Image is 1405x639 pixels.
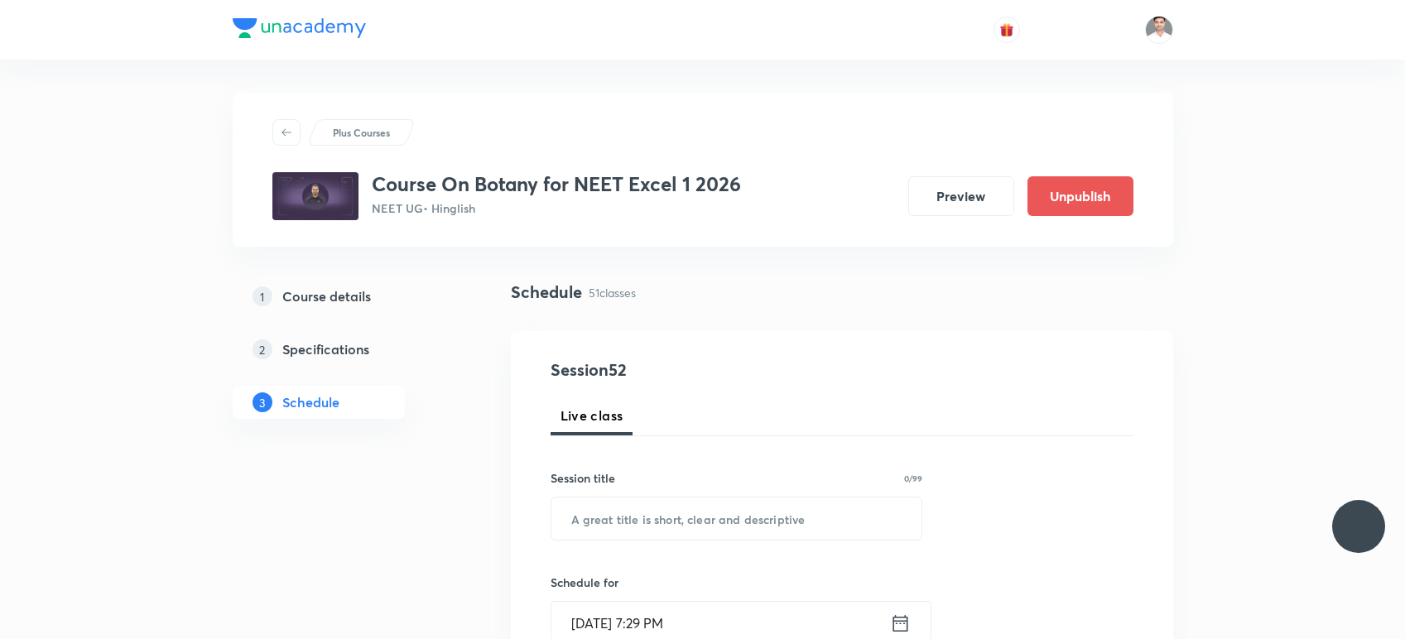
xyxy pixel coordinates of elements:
[233,18,366,38] img: Company Logo
[1027,176,1133,216] button: Unpublish
[511,280,582,305] h4: Schedule
[282,286,371,306] h5: Course details
[372,199,741,217] p: NEET UG • Hinglish
[999,22,1014,37] img: avatar
[551,469,615,487] h6: Session title
[904,474,922,483] p: 0/99
[908,176,1014,216] button: Preview
[253,286,272,306] p: 1
[272,172,358,220] img: d59ddcb7181d4913b39e1bb0f16f4d4a.jpg
[994,17,1020,43] button: avatar
[333,125,390,140] p: Plus Courses
[253,392,272,412] p: 3
[253,339,272,359] p: 2
[589,284,636,301] p: 51 classes
[282,339,369,359] h5: Specifications
[551,574,923,591] h6: Schedule for
[233,333,458,366] a: 2Specifications
[551,358,853,382] h4: Session 52
[372,172,741,196] h3: Course On Botany for NEET Excel 1 2026
[233,280,458,313] a: 1Course details
[561,406,623,425] span: Live class
[551,497,922,540] input: A great title is short, clear and descriptive
[1145,16,1173,44] img: Mant Lal
[1349,516,1369,536] img: ttu
[282,392,339,412] h5: Schedule
[233,18,366,42] a: Company Logo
